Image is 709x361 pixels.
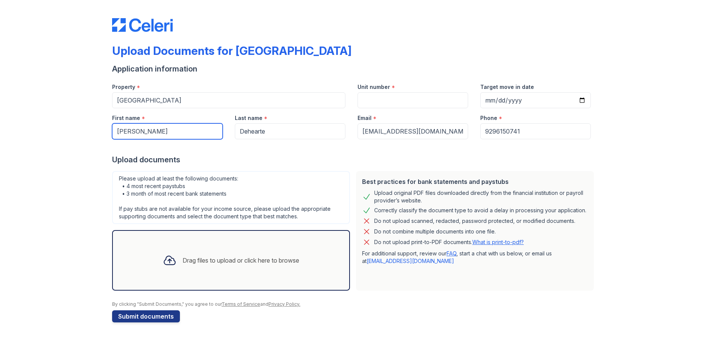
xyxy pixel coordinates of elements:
[112,64,597,74] div: Application information
[112,154,597,165] div: Upload documents
[235,114,262,122] label: Last name
[222,301,260,307] a: Terms of Service
[480,114,497,122] label: Phone
[112,114,140,122] label: First name
[358,83,390,91] label: Unit number
[374,189,588,204] div: Upload original PDF files downloaded directly from the financial institution or payroll provider’...
[374,238,524,246] p: Do not upload print-to-PDF documents.
[112,83,135,91] label: Property
[447,250,456,257] a: FAQ
[362,250,588,265] p: For additional support, review our , start a chat with us below, or email us at
[367,258,454,264] a: [EMAIL_ADDRESS][DOMAIN_NAME]
[374,227,496,236] div: Do not combine multiple documents into one file.
[480,83,534,91] label: Target move in date
[112,171,350,224] div: Please upload at least the following documents: • 4 most recent paystubs • 3 month of most recent...
[112,18,173,32] img: CE_Logo_Blue-a8612792a0a2168367f1c8372b55b34899dd931a85d93a1a3d3e32e68fde9ad4.png
[112,310,180,322] button: Submit documents
[358,114,372,122] label: Email
[269,301,300,307] a: Privacy Policy.
[112,44,351,58] div: Upload Documents for [GEOGRAPHIC_DATA]
[362,177,588,186] div: Best practices for bank statements and paystubs
[183,256,299,265] div: Drag files to upload or click here to browse
[374,206,586,215] div: Correctly classify the document type to avoid a delay in processing your application.
[112,301,597,307] div: By clicking "Submit Documents," you agree to our and
[374,216,575,226] div: Do not upload scanned, redacted, password protected, or modified documents.
[472,239,524,245] a: What is print-to-pdf?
